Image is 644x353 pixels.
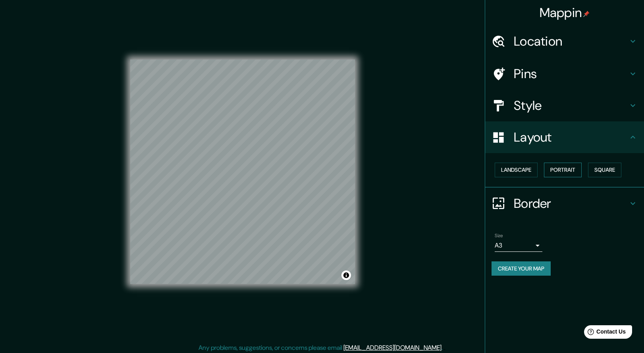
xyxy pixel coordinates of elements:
h4: Mappin [540,5,590,21]
h4: Pins [514,66,628,82]
div: Location [485,25,644,57]
iframe: Help widget launcher [573,322,635,344]
button: Toggle attribution [341,271,351,280]
h4: Style [514,98,628,113]
div: Border [485,188,644,219]
label: Size [495,232,503,239]
canvas: Map [130,59,355,284]
p: Any problems, suggestions, or concerns please email . [199,343,443,353]
img: pin-icon.png [583,11,590,17]
h4: Border [514,196,628,211]
div: Style [485,90,644,121]
h4: Location [514,33,628,49]
div: Pins [485,58,644,90]
h4: Layout [514,129,628,145]
div: A3 [495,239,542,252]
div: . [444,343,445,353]
button: Portrait [544,163,582,177]
button: Landscape [495,163,538,177]
div: Layout [485,121,644,153]
button: Create your map [492,261,551,276]
a: [EMAIL_ADDRESS][DOMAIN_NAME] [343,343,442,352]
button: Square [588,163,621,177]
div: . [443,343,444,353]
